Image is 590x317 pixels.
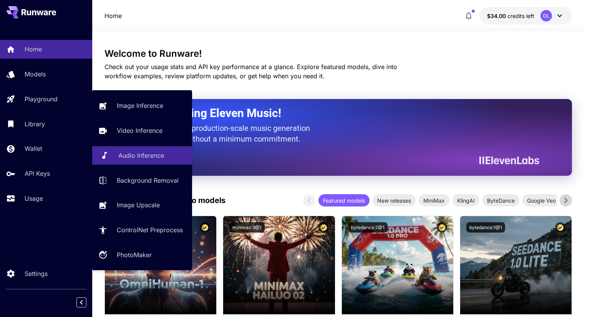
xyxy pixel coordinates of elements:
[487,13,507,19] span: $34.00
[92,246,192,264] a: PhotoMaker
[540,10,552,21] div: DL
[437,222,447,233] button: Certified Model – Vetted for best performance and includes a commercial license.
[223,216,335,314] img: alt
[117,176,179,185] p: Background Removal
[117,225,183,234] p: ControlNet Preprocess
[348,222,388,233] button: bytedance:2@1
[25,119,45,129] p: Library
[25,269,48,278] p: Settings
[117,200,160,210] p: Image Upscale
[104,48,572,59] h3: Welcome to Runware!
[522,196,560,205] span: Google Veo
[25,169,50,178] p: API Keys
[507,13,534,19] span: credits left
[104,11,122,20] p: Home
[555,222,565,233] button: Certified Model – Vetted for best performance and includes a commercial license.
[117,250,152,259] p: PhotoMaker
[25,144,42,153] p: Wallet
[373,196,416,205] span: New releases
[76,297,86,307] button: Collapse sidebar
[117,126,162,135] p: Video Inference
[342,216,453,314] img: alt
[25,45,42,54] p: Home
[487,12,534,20] div: $33.99774
[452,196,479,205] span: KlingAI
[200,222,210,233] button: Certified Model – Vetted for best performance and includes a commercial license.
[117,101,163,110] p: Image Inference
[419,196,449,205] span: MiniMax
[25,194,43,203] p: Usage
[479,7,572,25] button: $33.99774
[124,106,534,121] h2: Now Supporting Eleven Music!
[104,11,122,20] nav: breadcrumb
[482,196,519,205] span: ByteDance
[82,296,92,309] div: Collapse sidebar
[92,221,192,239] a: ControlNet Preprocess
[92,121,192,140] a: Video Inference
[92,146,192,165] a: Audio Inference
[92,196,192,215] a: Image Upscale
[25,69,46,79] p: Models
[124,123,316,144] p: The only way to get production-scale music generation from Eleven Labs without a minimum commitment.
[318,222,329,233] button: Certified Model – Vetted for best performance and includes a commercial license.
[104,63,397,80] span: Check out your usage stats and API key performance at a glance. Explore featured models, dive int...
[466,222,505,233] button: bytedance:1@1
[118,151,164,160] p: Audio Inference
[318,196,370,205] span: Featured models
[460,216,572,314] img: alt
[92,96,192,115] a: Image Inference
[229,222,265,233] button: minimax:3@1
[92,171,192,190] a: Background Removal
[25,94,58,104] p: Playground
